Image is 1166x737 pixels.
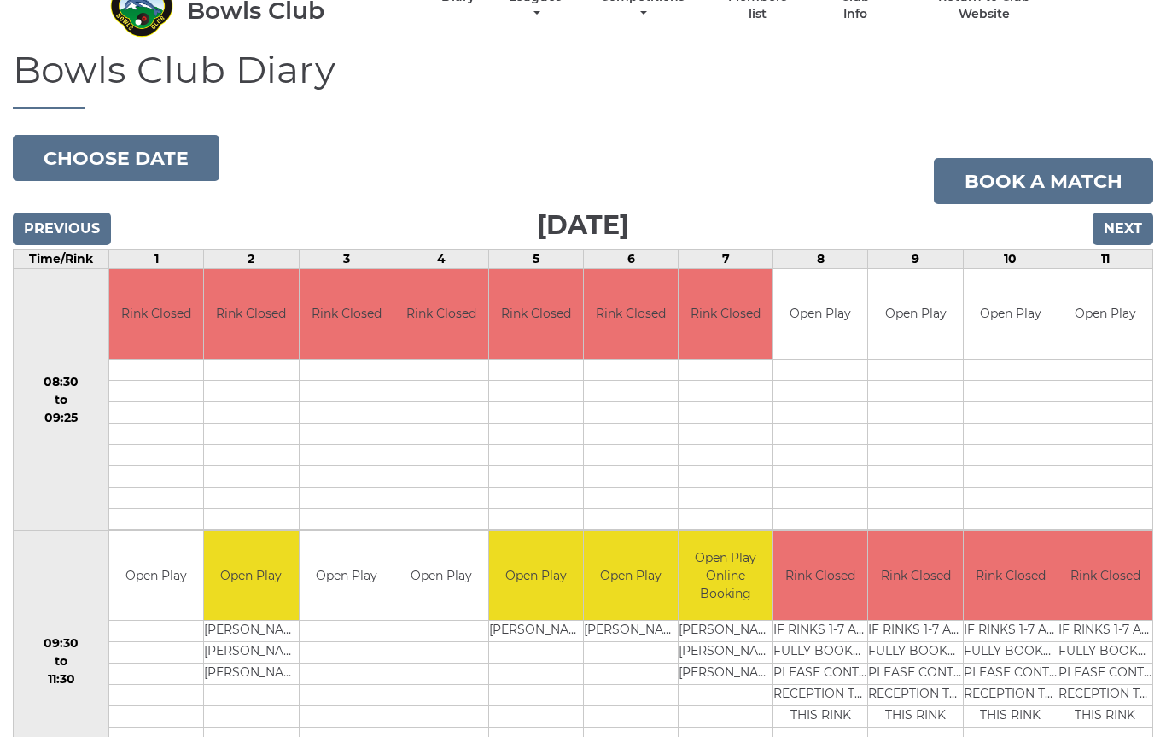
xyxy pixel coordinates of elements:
td: 6 [584,250,679,269]
td: Rink Closed [773,531,867,621]
td: THIS RINK [773,706,867,728]
td: [PERSON_NAME] [204,642,298,664]
td: IF RINKS 1-7 ARE [1058,621,1152,642]
td: Open Play [773,269,867,359]
td: [PERSON_NAME] [679,621,772,642]
td: RECEPTION TO BOOK [868,685,962,706]
td: Open Play Online Booking [679,531,772,621]
td: RECEPTION TO BOOK [964,685,1058,706]
td: IF RINKS 1-7 ARE [868,621,962,642]
td: 4 [394,250,488,269]
input: Previous [13,213,111,245]
h1: Bowls Club Diary [13,49,1153,109]
td: Rink Closed [679,269,772,359]
td: 5 [488,250,583,269]
td: 3 [299,250,394,269]
td: [PERSON_NAME] [204,664,298,685]
td: 1 [109,250,204,269]
td: Open Play [109,531,203,621]
td: 08:30 to 09:25 [14,269,109,531]
td: PLEASE CONTACT [868,664,962,685]
td: RECEPTION TO BOOK [773,685,867,706]
td: FULLY BOOKED [964,642,1058,664]
td: Rink Closed [109,269,203,359]
td: [PERSON_NAME] [679,642,772,664]
td: Open Play [489,531,583,621]
td: FULLY BOOKED [868,642,962,664]
td: Rink Closed [489,269,583,359]
td: Rink Closed [964,531,1058,621]
td: [PERSON_NAME] [679,664,772,685]
button: Choose date [13,135,219,181]
td: THIS RINK [868,706,962,728]
td: RECEPTION TO BOOK [1058,685,1152,706]
td: 8 [773,250,868,269]
td: Open Play [204,531,298,621]
td: IF RINKS 1-7 ARE [773,621,867,642]
td: 7 [679,250,773,269]
td: Open Play [584,531,678,621]
td: FULLY BOOKED [773,642,867,664]
td: Open Play [964,269,1058,359]
td: Rink Closed [204,269,298,359]
input: Next [1093,213,1153,245]
td: [PERSON_NAME] [204,621,298,642]
td: Open Play [868,269,962,359]
td: Rink Closed [300,269,394,359]
td: Open Play [300,531,394,621]
td: Rink Closed [584,269,678,359]
td: PLEASE CONTACT [1058,664,1152,685]
td: FULLY BOOKED [1058,642,1152,664]
td: 2 [204,250,299,269]
td: Open Play [394,531,488,621]
td: THIS RINK [964,706,1058,728]
td: [PERSON_NAME] [489,621,583,642]
td: [PERSON_NAME] [584,621,678,642]
td: 9 [868,250,963,269]
td: 11 [1058,250,1152,269]
td: Rink Closed [1058,531,1152,621]
td: PLEASE CONTACT [964,664,1058,685]
td: 10 [963,250,1058,269]
td: PLEASE CONTACT [773,664,867,685]
td: Open Play [1058,269,1152,359]
td: Rink Closed [868,531,962,621]
td: IF RINKS 1-7 ARE [964,621,1058,642]
a: Book a match [934,158,1153,204]
td: Rink Closed [394,269,488,359]
td: Time/Rink [14,250,109,269]
td: THIS RINK [1058,706,1152,728]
